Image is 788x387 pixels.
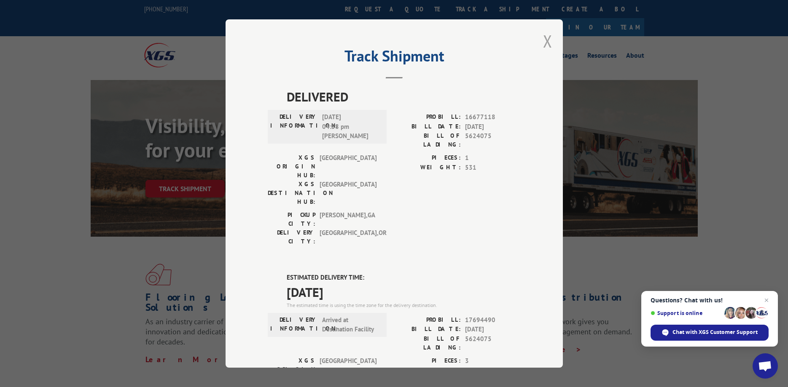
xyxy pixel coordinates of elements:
label: PICKUP CITY: [268,211,315,228]
span: [GEOGRAPHIC_DATA] [320,153,377,180]
label: XGS ORIGIN HUB: [268,153,315,180]
span: 5624075 [465,334,521,352]
label: WEIGHT: [394,163,461,173]
label: PIECES: [394,356,461,366]
span: DELIVERED [287,87,521,106]
span: Questions? Chat with us! [651,297,769,304]
label: PIECES: [394,153,461,163]
label: ESTIMATED DELIVERY TIME: [287,273,521,283]
span: 5624075 [465,131,521,149]
label: BILL DATE: [394,122,461,132]
label: DELIVERY INFORMATION: [270,315,318,334]
label: WEIGHT: [394,366,461,375]
span: [GEOGRAPHIC_DATA] , OR [320,228,377,246]
label: XGS DESTINATION HUB: [268,180,315,206]
span: Arrived at Destination Facility [322,315,379,334]
div: Open chat [753,353,778,379]
span: Close chat [761,295,772,305]
span: 17694490 [465,315,521,325]
span: 1924 [465,366,521,375]
span: 1 [465,153,521,163]
div: The estimated time is using the time zone for the delivery destination. [287,302,521,309]
label: PROBILL: [394,315,461,325]
span: [DATE] [465,122,521,132]
span: [DATE] 04:58 pm [PERSON_NAME] [322,112,379,141]
span: 16677118 [465,112,521,122]
span: [GEOGRAPHIC_DATA] [320,356,377,383]
label: XGS ORIGIN HUB: [268,356,315,383]
span: [GEOGRAPHIC_DATA] [320,180,377,206]
span: 3 [465,356,521,366]
label: PROBILL: [394,112,461,122]
span: [DATE] [465,325,521,334]
span: 531 [465,163,521,173]
label: BILL OF LADING: [394,131,461,149]
label: DELIVERY CITY: [268,228,315,246]
label: BILL DATE: [394,325,461,334]
button: Close modal [543,30,552,52]
div: Chat with XGS Customer Support [651,325,769,341]
span: Support is online [651,310,721,316]
span: [PERSON_NAME] , GA [320,211,377,228]
span: [DATE] [287,283,521,302]
label: BILL OF LADING: [394,334,461,352]
h2: Track Shipment [268,50,521,66]
span: Chat with XGS Customer Support [672,328,758,336]
label: DELIVERY INFORMATION: [270,112,318,141]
